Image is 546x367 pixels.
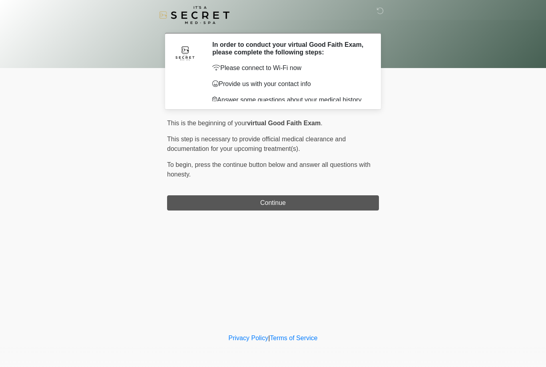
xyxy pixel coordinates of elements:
p: Please connect to Wi-Fi now [212,63,367,73]
strong: virtual Good Faith Exam [247,120,321,126]
img: It's A Secret Med Spa Logo [159,6,229,24]
img: Agent Avatar [173,41,197,65]
span: This step is necessary to provide official medical clearance and documentation for your upcoming ... [167,136,346,152]
p: Answer some questions about your medical history [212,95,367,105]
p: Provide us with your contact info [212,79,367,89]
h1: ‎ ‎ [161,29,385,37]
span: press the continue button below and answer all questions with honesty. [167,161,371,178]
a: Privacy Policy [229,335,269,341]
span: This is the beginning of your [167,120,247,126]
span: . [321,120,322,126]
h2: In order to conduct your virtual Good Faith Exam, please complete the following steps: [212,41,367,56]
button: Continue [167,195,379,211]
span: To begin, [167,161,195,168]
a: | [268,335,270,341]
a: Terms of Service [270,335,317,341]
